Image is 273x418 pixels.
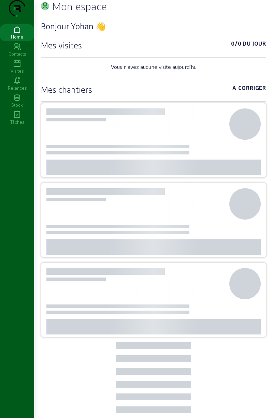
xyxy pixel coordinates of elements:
[41,40,82,50] h3: Mes visites
[231,40,241,50] span: 0/0
[111,63,198,71] span: Vous n'avez aucune visite aujourd'hui
[41,84,92,95] h3: Mes chantiers
[232,84,266,95] span: A corriger
[243,40,266,50] span: Du jour
[41,20,266,31] h3: Bonjour Yohan 👋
